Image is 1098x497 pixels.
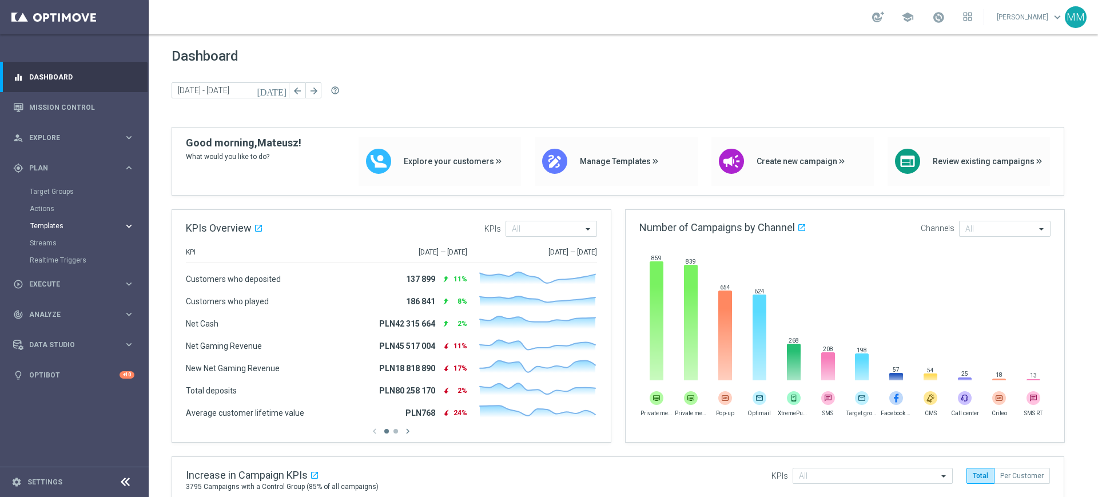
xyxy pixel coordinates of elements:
div: +10 [120,371,134,379]
a: Dashboard [29,62,134,92]
button: play_circle_outline Execute keyboard_arrow_right [13,280,135,289]
a: [PERSON_NAME]keyboard_arrow_down [996,9,1065,26]
i: lightbulb [13,370,23,380]
span: Templates [30,222,112,229]
div: Templates [30,217,148,234]
div: Realtime Triggers [30,252,148,269]
span: Explore [29,134,124,141]
div: Explore [13,133,124,143]
a: Optibot [29,360,120,390]
i: settings [11,477,22,487]
span: Analyze [29,311,124,318]
a: Realtime Triggers [30,256,119,265]
div: Mission Control [13,92,134,122]
button: Data Studio keyboard_arrow_right [13,340,135,349]
i: gps_fixed [13,163,23,173]
span: Data Studio [29,341,124,348]
i: keyboard_arrow_right [124,221,134,232]
span: school [901,11,914,23]
button: equalizer Dashboard [13,73,135,82]
i: keyboard_arrow_right [124,339,134,350]
span: Plan [29,165,124,172]
i: keyboard_arrow_right [124,309,134,320]
div: Target Groups [30,183,148,200]
a: Settings [27,479,62,486]
div: Dashboard [13,62,134,92]
i: track_changes [13,309,23,320]
button: Mission Control [13,103,135,112]
i: keyboard_arrow_right [124,132,134,143]
i: person_search [13,133,23,143]
button: lightbulb Optibot +10 [13,371,135,380]
div: Data Studio [13,340,124,350]
i: keyboard_arrow_right [124,279,134,289]
a: Streams [30,238,119,248]
button: person_search Explore keyboard_arrow_right [13,133,135,142]
span: Execute [29,281,124,288]
div: Actions [30,200,148,217]
button: Templates keyboard_arrow_right [30,221,135,230]
div: Templates [30,222,124,229]
a: Mission Control [29,92,134,122]
div: Optibot [13,360,134,390]
div: MM [1065,6,1087,28]
a: Actions [30,204,119,213]
i: equalizer [13,72,23,82]
span: keyboard_arrow_down [1051,11,1064,23]
a: Target Groups [30,187,119,196]
button: track_changes Analyze keyboard_arrow_right [13,310,135,319]
div: Plan [13,163,124,173]
i: play_circle_outline [13,279,23,289]
div: Analyze [13,309,124,320]
div: Execute [13,279,124,289]
button: gps_fixed Plan keyboard_arrow_right [13,164,135,173]
div: Streams [30,234,148,252]
i: keyboard_arrow_right [124,162,134,173]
